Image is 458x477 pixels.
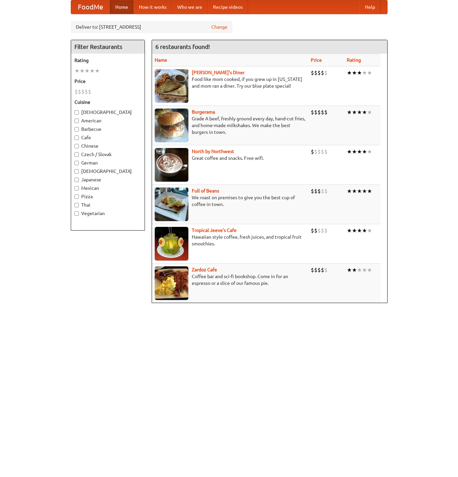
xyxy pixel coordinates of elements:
[74,99,141,106] h5: Cuisine
[321,227,324,234] li: $
[85,88,88,95] li: $
[155,43,210,50] ng-pluralize: 6 restaurants found!
[311,227,314,234] li: $
[192,267,217,272] b: Zardoz Cafe
[347,109,352,116] li: ★
[74,127,79,131] input: Barbecue
[155,155,305,161] p: Great coffee and snacks. Free wifi.
[74,159,141,166] label: German
[352,227,357,234] li: ★
[347,227,352,234] li: ★
[357,187,362,195] li: ★
[311,266,314,274] li: $
[74,193,141,200] label: Pizza
[324,69,328,77] li: $
[357,148,362,155] li: ★
[74,152,79,157] input: Czech / Slovak
[155,273,305,287] p: Coffee bar and sci-fi bookshop. Come in for an espresso or a slice of our famous pie.
[74,57,141,64] h5: Rating
[192,109,215,115] a: Burgerama
[362,148,367,155] li: ★
[95,67,100,74] li: ★
[80,67,85,74] li: ★
[81,88,85,95] li: $
[155,234,305,247] p: Hawaiian style coffee, fresh juices, and tropical fruit smoothies.
[74,169,79,174] input: [DEMOGRAPHIC_DATA]
[74,195,79,199] input: Pizza
[90,67,95,74] li: ★
[155,69,188,103] img: sallys.jpg
[74,119,79,123] input: American
[78,88,81,95] li: $
[367,266,372,274] li: ★
[110,0,133,14] a: Home
[133,0,172,14] a: How it works
[347,266,352,274] li: ★
[74,178,79,182] input: Japanese
[88,88,91,95] li: $
[324,266,328,274] li: $
[311,69,314,77] li: $
[352,187,357,195] li: ★
[74,203,79,207] input: Thai
[360,0,380,14] a: Help
[317,109,321,116] li: $
[85,67,90,74] li: ★
[74,136,79,140] input: Cafe
[314,187,317,195] li: $
[155,109,188,142] img: burgerama.jpg
[357,227,362,234] li: ★
[352,148,357,155] li: ★
[352,69,357,77] li: ★
[347,187,352,195] li: ★
[192,188,219,193] a: Full of Beans
[311,109,314,116] li: $
[155,194,305,208] p: We roast on premises to give you the best cup of coffee in town.
[211,24,227,30] a: Change
[74,88,78,95] li: $
[317,227,321,234] li: $
[74,143,141,149] label: Chinese
[74,110,79,115] input: [DEMOGRAPHIC_DATA]
[362,69,367,77] li: ★
[155,115,305,136] p: Grade A beef, freshly ground every day, hand-cut fries, and home-made milkshakes. We make the bes...
[352,109,357,116] li: ★
[314,148,317,155] li: $
[74,210,141,217] label: Vegetarian
[311,148,314,155] li: $
[324,187,328,195] li: $
[192,70,245,75] b: [PERSON_NAME]'s Diner
[74,186,79,190] input: Mexican
[71,0,110,14] a: FoodMe
[74,144,79,148] input: Chinese
[367,148,372,155] li: ★
[321,187,324,195] li: $
[317,148,321,155] li: $
[155,76,305,89] p: Food like mom cooked, if you grew up in [US_STATE] and mom ran a diner. Try our blue plate special!
[317,187,321,195] li: $
[357,69,362,77] li: ★
[367,227,372,234] li: ★
[74,117,141,124] label: American
[74,109,141,116] label: [DEMOGRAPHIC_DATA]
[155,187,188,221] img: beans.jpg
[314,266,317,274] li: $
[321,69,324,77] li: $
[362,227,367,234] li: ★
[362,266,367,274] li: ★
[74,78,141,85] h5: Price
[357,266,362,274] li: ★
[314,109,317,116] li: $
[324,227,328,234] li: $
[208,0,248,14] a: Recipe videos
[367,109,372,116] li: ★
[192,228,237,233] a: Tropical Jeeve's Cafe
[314,69,317,77] li: $
[74,126,141,132] label: Barbecue
[317,266,321,274] li: $
[347,57,361,63] a: Rating
[74,185,141,191] label: Mexican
